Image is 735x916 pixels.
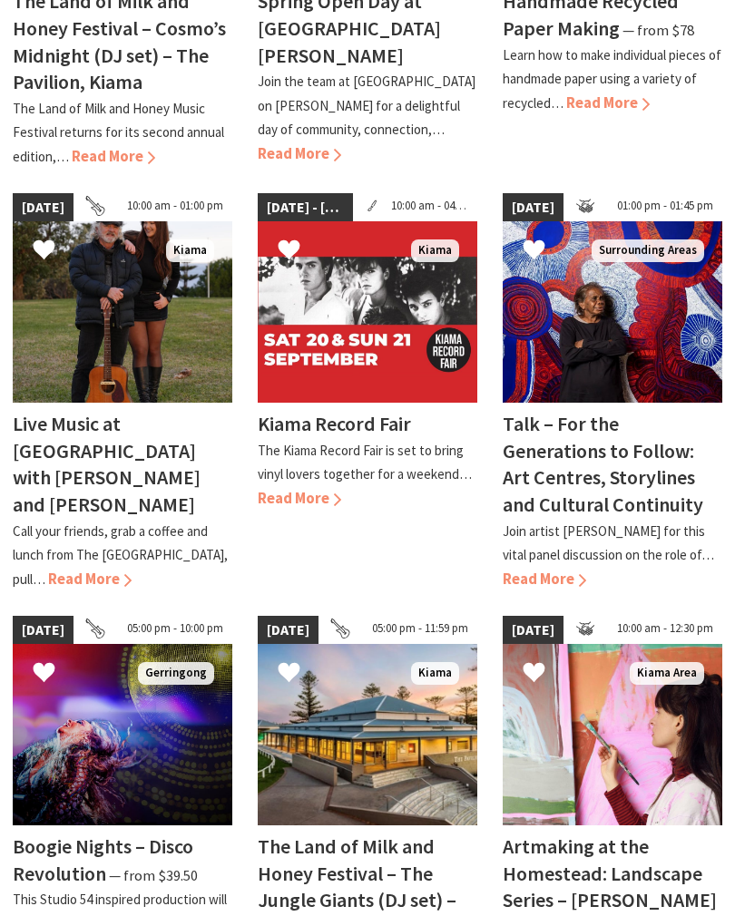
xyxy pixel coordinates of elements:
[503,193,563,222] span: [DATE]
[630,662,704,685] span: Kiama Area
[258,144,341,163] span: Read More
[258,489,341,508] span: Read More
[13,616,73,645] span: [DATE]
[608,193,722,222] span: 01:00 pm - 01:45 pm
[608,616,722,645] span: 10:00 am - 12:30 pm
[592,239,704,262] span: Surrounding Areas
[622,21,694,40] span: ⁠— from $78
[258,193,477,592] a: [DATE] - [DATE] 10:00 am - 04:00 pm Kiama Kiama Record Fair The Kiama Record Fair is set to bring...
[258,73,475,138] p: Join the team at [GEOGRAPHIC_DATA] on [PERSON_NAME] for a delightful day of community, connection,…
[411,662,459,685] span: Kiama
[258,442,472,483] p: The Kiama Record Fair is set to bring vinyl lovers together for a weekend…
[382,193,477,222] span: 10:00 am - 04:00 pm
[503,46,721,112] p: Learn how to make individual pieces of handmade paper using a variety of recycled…
[503,616,563,645] span: [DATE]
[109,866,198,885] span: ⁠— from $39.50
[15,643,73,706] button: Click to Favourite Boogie Nights – Disco Revolution
[363,616,477,645] span: 05:00 pm - 11:59 pm
[505,643,563,706] button: Click to Favourite Artmaking at the Homestead: Landscape Series – Amber Hearn
[166,239,214,262] span: Kiama
[260,220,318,283] button: Click to Favourite Kiama Record Fair
[138,662,214,685] span: Gerringong
[15,220,73,283] button: Click to Favourite Live Music at Burnetts with Emma and Ron Davison
[13,644,232,825] img: Boogie Nights
[258,193,353,222] span: [DATE] - [DATE]
[258,411,411,436] h4: Kiama Record Fair
[503,833,717,912] h4: Artmaking at the Homestead: Landscape Series – [PERSON_NAME]
[13,833,193,886] h4: Boogie Nights – Disco Revolution
[258,616,318,645] span: [DATE]
[13,522,228,588] p: Call your friends, grab a coffee and lunch from The [GEOGRAPHIC_DATA], pull…
[503,570,586,589] span: Read More
[566,93,650,112] span: Read More
[118,193,232,222] span: 10:00 am - 01:00 pm
[13,221,232,403] img: Em & Ron
[411,239,459,262] span: Kiama
[503,644,722,825] img: Artist holds paint brush whilst standing with several artworks behind her
[13,193,232,592] a: [DATE] 10:00 am - 01:00 pm Em & Ron Kiama Live Music at [GEOGRAPHIC_DATA] with [PERSON_NAME] and ...
[48,570,132,589] span: Read More
[503,221,722,403] img: Betty Pumani Kuntiwa stands in front of her large scale painting
[503,193,722,592] a: [DATE] 01:00 pm - 01:45 pm Betty Pumani Kuntiwa stands in front of her large scale painting Surro...
[118,616,232,645] span: 05:00 pm - 10:00 pm
[72,147,155,166] span: Read More
[258,644,477,825] img: Land of Milk an Honey Festival
[503,411,703,517] h4: Talk – For the Generations to Follow: Art Centres, Storylines and Cultural Continuity
[13,193,73,222] span: [DATE]
[13,411,201,517] h4: Live Music at [GEOGRAPHIC_DATA] with [PERSON_NAME] and [PERSON_NAME]
[505,220,563,283] button: Click to Favourite Talk – For the Generations to Follow: Art Centres, Storylines and Cultural Con...
[503,522,714,564] p: Join artist [PERSON_NAME] for this vital panel discussion on the role of…
[13,100,224,165] p: The Land of Milk and Honey Music Festival returns for its second annual edition,…
[260,643,318,706] button: Click to Favourite The Land of Milk and Honey Festival – The Jungle Giants (DJ set) – The Pavilio...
